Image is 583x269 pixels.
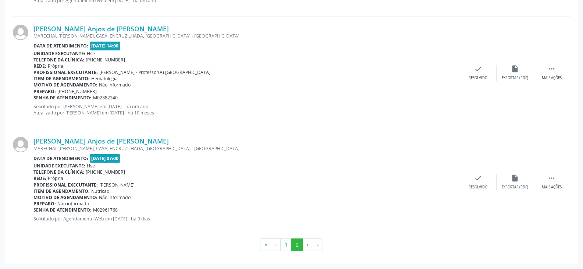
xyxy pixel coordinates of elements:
[542,75,562,81] div: Mais ações
[93,207,118,213] span: M02961768
[33,63,46,69] b: Rede:
[469,75,487,81] div: Resolvido
[90,154,121,163] span: [DATE] 07:00
[13,25,28,40] img: img
[33,103,460,116] p: Solicitado por [PERSON_NAME] em [DATE] - há um ano Atualizado por [PERSON_NAME] em [DATE] - há 10...
[511,174,519,182] i: insert_drive_file
[13,238,570,251] ul: Pagination
[33,169,84,175] b: Telefone da clínica:
[86,57,125,63] span: [PHONE_NUMBER]
[99,82,131,88] span: Não informado
[474,65,482,73] i: check
[87,163,95,169] span: Hse
[99,182,135,188] span: [PERSON_NAME]
[33,207,92,213] b: Senha de atendimento:
[502,185,528,190] div: Exportar (PDF)
[548,174,556,182] i: 
[33,216,460,222] p: Solicitado por Agendamento Web em [DATE] - há 9 dias
[280,238,292,251] button: Go to page 1
[33,69,98,75] b: Profissional executante:
[33,182,98,188] b: Profissional executante:
[99,69,210,75] span: [PERSON_NAME] - Professor(A) [GEOGRAPHIC_DATA]
[90,42,121,50] span: [DATE] 14:00
[57,201,89,207] span: Não informado
[271,238,281,251] button: Go to previous page
[33,201,56,207] b: Preparo:
[33,194,97,201] b: Motivo de agendamento:
[48,175,63,181] span: Própria
[57,88,97,95] span: [PHONE_NUMBER]
[33,95,92,101] b: Senha de atendimento:
[542,185,562,190] div: Mais ações
[99,194,131,201] span: Não informado
[93,95,118,101] span: M02382240
[33,57,84,63] b: Telefone da clínica:
[511,65,519,73] i: insert_drive_file
[33,175,46,181] b: Rede:
[13,137,28,152] img: img
[33,50,85,57] b: Unidade executante:
[33,155,88,162] b: Data de atendimento:
[33,163,85,169] b: Unidade executante:
[502,75,528,81] div: Exportar (PDF)
[48,63,63,69] span: Própria
[33,188,90,194] b: Item de agendamento:
[33,145,460,152] div: MARECHAL [PERSON_NAME], CASA, ENCRUZILHADA, [GEOGRAPHIC_DATA] - [GEOGRAPHIC_DATA]
[33,75,90,82] b: Item de agendamento:
[33,137,169,145] a: [PERSON_NAME] Anjos de [PERSON_NAME]
[86,169,125,175] span: [PHONE_NUMBER]
[33,88,56,95] b: Preparo:
[87,50,95,57] span: Hse
[469,185,487,190] div: Resolvido
[33,82,97,88] b: Motivo de agendamento:
[260,238,271,251] button: Go to first page
[474,174,482,182] i: check
[548,65,556,73] i: 
[91,188,109,194] span: Nutricao
[33,25,169,33] a: [PERSON_NAME] Anjos de [PERSON_NAME]
[33,43,88,49] b: Data de atendimento:
[291,238,303,251] button: Go to page 2
[91,75,118,82] span: Hematologia
[33,33,460,39] div: MARECHAL [PERSON_NAME], CASA, ENCRUZILHADA, [GEOGRAPHIC_DATA] - [GEOGRAPHIC_DATA]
